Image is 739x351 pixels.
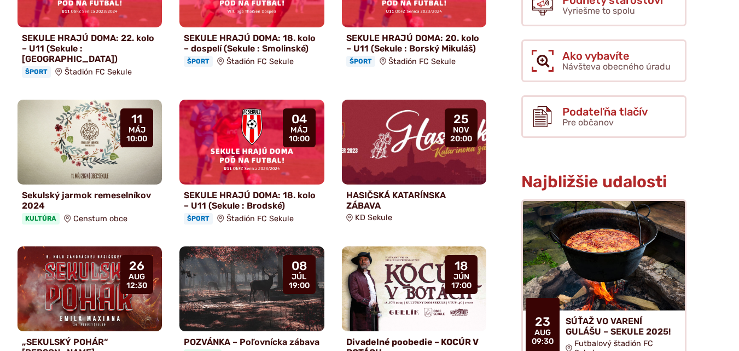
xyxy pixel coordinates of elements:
[532,329,554,337] span: aug
[184,337,319,347] h4: POZVÁNKA – Poľovnícka zábava
[184,33,319,54] h4: SEKULE HRAJÚ DOMA: 18. kolo – dospelí (Sekule : Smolinské)
[289,260,310,273] span: 08
[184,56,213,67] span: Šport
[226,214,294,223] span: Štadión FC Sekule
[289,126,310,135] span: máj
[184,213,213,224] span: Šport
[562,117,614,128] span: Pre občanov
[346,56,375,67] span: Šport
[562,61,671,72] span: Návšteva obecného úradu
[562,50,671,62] span: Ako vybavíte
[562,106,648,118] span: Podateľňa tlačív
[126,281,147,290] span: 12:30
[126,113,147,126] span: 11
[22,213,60,224] span: Kultúra
[126,126,147,135] span: máj
[521,39,686,82] a: Ako vybavíte Návšteva obecného úradu
[562,5,635,16] span: Vyriešme to spolu
[451,281,472,290] span: 17:00
[346,33,482,54] h4: SEKULE HRAJÚ DOMA: 20. kolo – U11 (Sekule : Borský Mikuláš)
[521,95,686,138] a: Podateľňa tlačív Pre občanov
[126,273,147,281] span: aug
[126,260,147,273] span: 26
[184,190,319,211] h4: SEKULE HRAJÚ DOMA: 18. kolo – U11 (Sekule : Brodské)
[532,315,554,329] span: 23
[65,67,132,77] span: Štadión FC Sekule
[342,100,486,227] a: HASIČSKÁ KATARÍNSKA ZÁBAVA KD Sekule 25 nov 20:00
[346,190,482,211] h4: HASIČSKÁ KATARÍNSKA ZÁBAVA
[22,66,51,77] span: Šport
[289,135,310,143] span: 10:00
[521,173,686,191] h3: Najbližšie udalosti
[22,33,158,65] h4: SEKULE HRAJÚ DOMA: 22. kolo – U11 (Sekule : [GEOGRAPHIC_DATA])
[22,190,158,211] h4: Sekulský jarmok remeselníkov 2024
[18,100,162,229] a: Sekulský jarmok remeselníkov 2024 KultúraCenstum obce 11 máj 10:00
[566,316,676,337] h4: SÚŤAŽ VO VARENÍ GULÁŠU – SEKULE 2025!
[126,135,147,143] span: 10:00
[226,57,294,66] span: Štadión FC Sekule
[450,135,472,143] span: 20:00
[289,281,310,290] span: 19:00
[289,113,310,126] span: 04
[179,100,324,229] a: SEKULE HRAJÚ DOMA: 18. kolo – U11 (Sekule : Brodské) ŠportŠtadión FC Sekule 04 máj 10:00
[289,273,310,281] span: júl
[355,213,392,222] span: KD Sekule
[451,273,472,281] span: jún
[532,337,554,346] span: 09:30
[451,260,472,273] span: 18
[450,126,472,135] span: nov
[73,214,127,223] span: Censtum obce
[450,113,472,126] span: 25
[388,57,456,66] span: Štadión FC Sekule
